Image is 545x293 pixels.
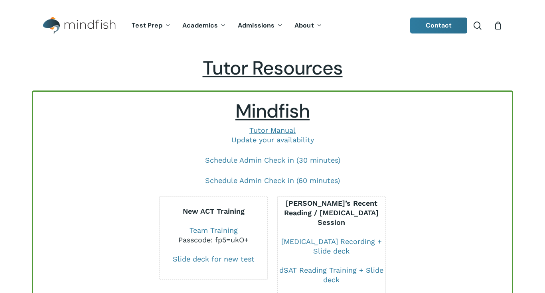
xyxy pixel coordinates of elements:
[183,207,245,215] b: New ACT Training
[126,11,328,41] nav: Main Menu
[426,21,452,29] span: Contact
[294,21,314,29] span: About
[32,11,513,41] header: Main Menu
[190,226,238,234] a: Team Training
[238,21,274,29] span: Admissions
[279,266,383,284] a: dSAT Reading Training + Slide deck
[288,22,328,29] a: About
[232,22,288,29] a: Admissions
[173,255,255,263] a: Slide deck for new test
[205,176,340,185] a: Schedule Admin Check in (60 minutes)
[126,22,176,29] a: Test Prep
[176,22,232,29] a: Academics
[410,18,468,33] a: Contact
[281,237,382,255] a: [MEDICAL_DATA] Recording + Slide deck
[132,21,162,29] span: Test Prep
[249,126,296,134] a: Tutor Manual
[284,199,379,226] b: [PERSON_NAME]’s Recent Reading / [MEDICAL_DATA] Session
[203,55,343,81] span: Tutor Resources
[231,136,314,144] a: Update your availability
[182,21,218,29] span: Academics
[160,235,267,245] div: Passcode: fp5=ukO+
[235,98,310,124] span: Mindfish
[205,156,340,164] a: Schedule Admin Check in (30 minutes)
